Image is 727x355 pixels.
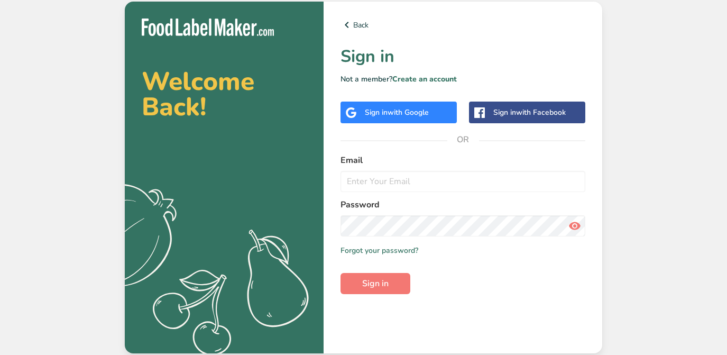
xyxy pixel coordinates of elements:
div: Sign in [365,107,429,118]
button: Sign in [341,273,410,294]
h1: Sign in [341,44,585,69]
a: Create an account [392,74,457,84]
p: Not a member? [341,74,585,85]
label: Password [341,198,585,211]
a: Forgot your password? [341,245,418,256]
span: Sign in [362,277,389,290]
h2: Welcome Back! [142,69,307,120]
div: Sign in [493,107,566,118]
span: OR [447,124,479,156]
img: Food Label Maker [142,19,274,36]
span: with Facebook [516,107,566,117]
label: Email [341,154,585,167]
span: with Google [388,107,429,117]
input: Enter Your Email [341,171,585,192]
a: Back [341,19,585,31]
